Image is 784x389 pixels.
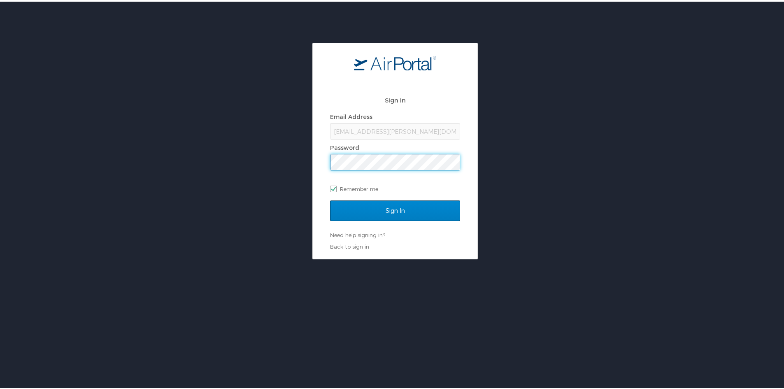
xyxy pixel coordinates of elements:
a: Back to sign in [330,242,369,248]
h2: Sign In [330,94,460,103]
label: Email Address [330,112,372,119]
label: Remember me [330,181,460,193]
a: Need help signing in? [330,230,385,237]
input: Sign In [330,199,460,219]
img: logo [354,54,436,69]
label: Password [330,142,359,149]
